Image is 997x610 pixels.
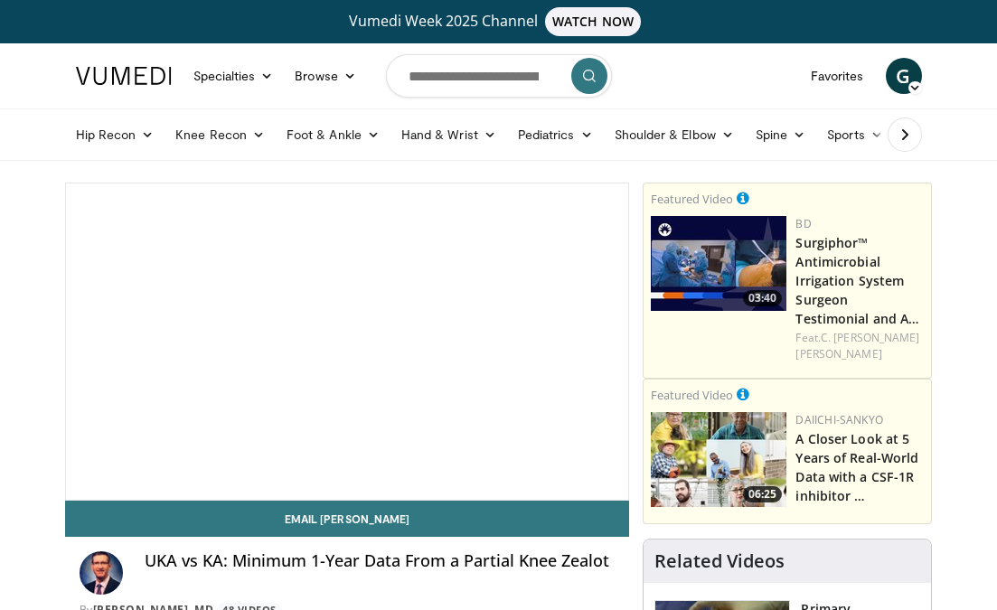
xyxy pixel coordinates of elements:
[276,117,390,153] a: Foot & Ankle
[66,183,629,500] video-js: Video Player
[65,117,165,153] a: Hip Recon
[651,191,733,207] small: Featured Video
[65,7,933,36] a: Vumedi Week 2025 ChannelWATCH NOW
[183,58,285,94] a: Specialties
[651,216,786,311] img: 70422da6-974a-44ac-bf9d-78c82a89d891.150x105_q85_crop-smart_upscale.jpg
[390,117,507,153] a: Hand & Wrist
[145,551,616,571] h4: UKA vs KA: Minimum 1-Year Data From a Partial Knee Zealot
[386,54,612,98] input: Search topics, interventions
[651,216,786,311] a: 03:40
[800,58,875,94] a: Favorites
[795,430,918,504] a: A Closer Look at 5 Years of Real-World Data with a CSF-1R inhibitor …
[165,117,276,153] a: Knee Recon
[795,216,811,231] a: BD
[651,412,786,507] a: 06:25
[795,330,924,362] div: Feat.
[80,551,123,595] img: Avatar
[284,58,367,94] a: Browse
[816,117,894,153] a: Sports
[886,58,922,94] a: G
[76,67,172,85] img: VuMedi Logo
[545,7,641,36] span: WATCH NOW
[745,117,816,153] a: Spine
[795,234,919,327] a: Surgiphor™ Antimicrobial Irrigation System Surgeon Testimonial and A…
[795,330,919,361] a: C. [PERSON_NAME] [PERSON_NAME]
[743,486,782,502] span: 06:25
[654,550,785,572] h4: Related Videos
[507,117,604,153] a: Pediatrics
[651,387,733,403] small: Featured Video
[65,501,630,537] a: Email [PERSON_NAME]
[743,290,782,306] span: 03:40
[651,412,786,507] img: 93c22cae-14d1-47f0-9e4a-a244e824b022.png.150x105_q85_crop-smart_upscale.jpg
[604,117,745,153] a: Shoulder & Elbow
[795,412,882,427] a: Daiichi-Sankyo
